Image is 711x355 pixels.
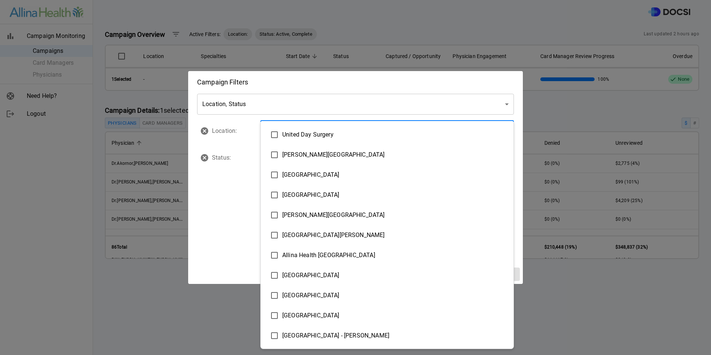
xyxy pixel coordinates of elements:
span: [GEOGRAPHIC_DATA] [282,271,508,280]
span: [GEOGRAPHIC_DATA] [282,291,508,300]
span: [GEOGRAPHIC_DATA][PERSON_NAME] [282,231,508,240]
span: [GEOGRAPHIC_DATA] [282,311,508,320]
span: [GEOGRAPHIC_DATA] [282,170,508,179]
span: [GEOGRAPHIC_DATA] [282,191,508,199]
span: United Day Surgery [282,130,508,139]
span: Allina Health [GEOGRAPHIC_DATA] [282,251,508,260]
span: [GEOGRAPHIC_DATA] - [PERSON_NAME] [282,331,508,340]
span: [PERSON_NAME][GEOGRAPHIC_DATA] [282,211,508,220]
span: [PERSON_NAME][GEOGRAPHIC_DATA] [282,150,508,159]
